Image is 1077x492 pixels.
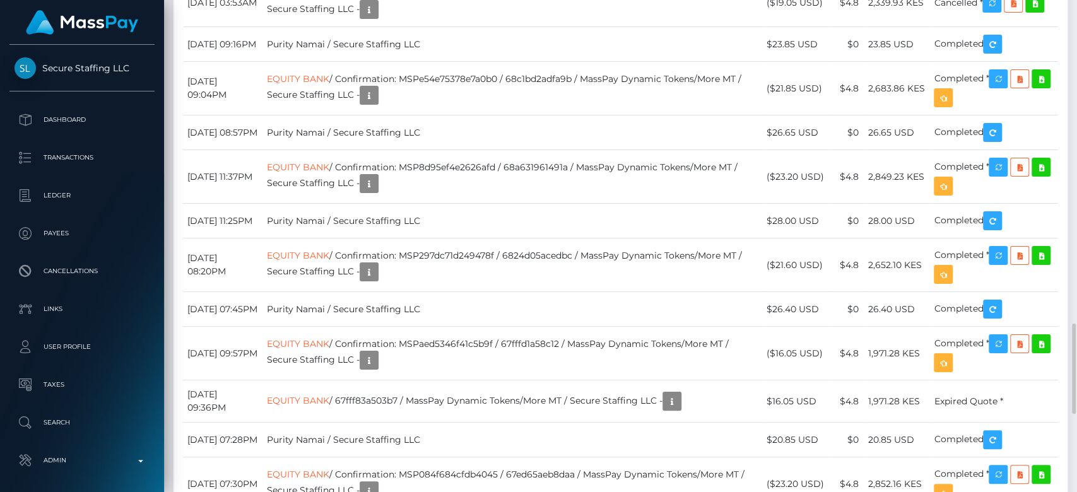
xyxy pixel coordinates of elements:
td: Purity Namai / Secure Staffing LLC [262,204,763,238]
td: $4.8 [831,62,863,115]
td: [DATE] 09:16PM [183,27,262,62]
td: Completed * [929,327,1058,380]
p: Links [15,300,150,319]
a: User Profile [9,331,155,363]
a: EQUITY BANK [267,161,329,173]
td: [DATE] 09:04PM [183,62,262,115]
td: ($16.05 USD) [762,327,831,380]
td: 1,971.28 KES [863,327,929,380]
td: $26.65 USD [762,115,831,150]
a: Links [9,293,155,325]
a: Admin [9,445,155,476]
td: 2,849.23 KES [863,150,929,204]
a: Search [9,407,155,438]
td: $4.8 [831,380,863,423]
td: 28.00 USD [863,204,929,238]
td: Purity Namai / Secure Staffing LLC [262,292,763,327]
td: Completed * [929,62,1058,115]
td: / Confirmation: MSPe54e75378e7a0b0 / 68c1bd2adfa9b / MassPay Dynamic Tokens/More MT / Secure Staf... [262,62,763,115]
td: $0 [831,204,863,238]
td: $16.05 USD [762,380,831,423]
td: ($21.85 USD) [762,62,831,115]
p: Ledger [15,186,150,205]
td: [DATE] 09:36PM [183,380,262,423]
span: Secure Staffing LLC [9,62,155,74]
td: Completed [929,423,1058,457]
td: Completed * [929,150,1058,204]
td: 23.85 USD [863,27,929,62]
td: Completed [929,204,1058,238]
td: [DATE] 07:28PM [183,423,262,457]
td: 1,971.28 KES [863,380,929,423]
p: Transactions [15,148,150,167]
p: Taxes [15,375,150,394]
a: EQUITY BANK [267,469,329,480]
td: Purity Namai / Secure Staffing LLC [262,115,763,150]
td: $4.8 [831,238,863,292]
td: Completed * [929,238,1058,292]
p: User Profile [15,337,150,356]
td: $23.85 USD [762,27,831,62]
img: Secure Staffing LLC [15,57,36,79]
td: $0 [831,292,863,327]
td: $0 [831,423,863,457]
td: $26.40 USD [762,292,831,327]
td: [DATE] 08:20PM [183,238,262,292]
td: $4.8 [831,150,863,204]
td: Purity Namai / Secure Staffing LLC [262,27,763,62]
td: ($23.20 USD) [762,150,831,204]
td: [DATE] 07:45PM [183,292,262,327]
a: Taxes [9,369,155,401]
img: MassPay Logo [26,10,138,35]
a: EQUITY BANK [267,338,329,349]
td: [DATE] 08:57PM [183,115,262,150]
td: / Confirmation: MSP8d95ef4e2626afd / 68a631961491a / MassPay Dynamic Tokens/More MT / Secure Staf... [262,150,763,204]
td: [DATE] 11:25PM [183,204,262,238]
td: 2,683.86 KES [863,62,929,115]
td: 2,652.10 KES [863,238,929,292]
td: Completed [929,292,1058,327]
td: Completed [929,27,1058,62]
td: $4.8 [831,327,863,380]
td: $20.85 USD [762,423,831,457]
td: [DATE] 11:37PM [183,150,262,204]
td: 26.40 USD [863,292,929,327]
td: [DATE] 09:57PM [183,327,262,380]
td: Purity Namai / Secure Staffing LLC [262,423,763,457]
td: $28.00 USD [762,204,831,238]
td: / Confirmation: MSP297dc71d249478f / 6824d05acedbc / MassPay Dynamic Tokens/More MT / Secure Staf... [262,238,763,292]
td: $0 [831,27,863,62]
td: Expired Quote * [929,380,1058,423]
p: Admin [15,451,150,470]
td: Completed [929,115,1058,150]
a: EQUITY BANK [267,73,329,85]
td: $0 [831,115,863,150]
a: Dashboard [9,104,155,136]
a: EQUITY BANK [267,395,329,406]
p: Payees [15,224,150,243]
a: EQUITY BANK [267,250,329,261]
td: 20.85 USD [863,423,929,457]
a: Payees [9,218,155,249]
td: ($21.60 USD) [762,238,831,292]
p: Dashboard [15,110,150,129]
a: Ledger [9,180,155,211]
p: Search [15,413,150,432]
a: Transactions [9,142,155,173]
td: / 67fff83a503b7 / MassPay Dynamic Tokens/More MT / Secure Staffing LLC - [262,380,763,423]
td: / Confirmation: MSPaed5346f41c5b9f / 67fffd1a58c12 / MassPay Dynamic Tokens/More MT / Secure Staf... [262,327,763,380]
a: Cancellations [9,255,155,287]
td: 26.65 USD [863,115,929,150]
p: Cancellations [15,262,150,281]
